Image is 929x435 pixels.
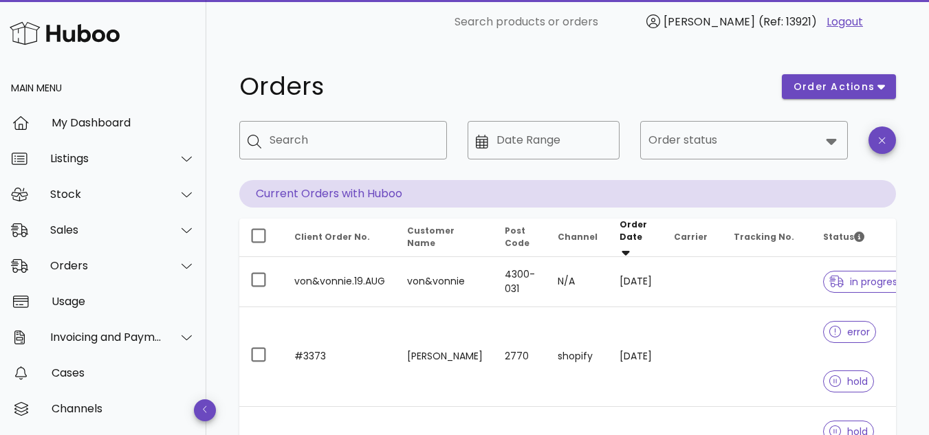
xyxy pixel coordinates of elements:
[50,188,162,201] div: Stock
[396,257,494,307] td: von&vonnie
[609,257,663,307] td: [DATE]
[52,402,195,415] div: Channels
[239,180,896,208] p: Current Orders with Huboo
[547,257,609,307] td: N/A
[674,231,708,243] span: Carrier
[663,219,723,257] th: Carrier
[640,121,848,159] div: Order status
[620,219,647,243] span: Order Date
[494,219,547,257] th: Post Code
[494,307,547,407] td: 2770
[52,295,195,308] div: Usage
[50,223,162,236] div: Sales
[758,14,817,30] span: (Ref: 13921)
[239,74,765,99] h1: Orders
[734,231,794,243] span: Tracking No.
[609,307,663,407] td: [DATE]
[50,152,162,165] div: Listings
[829,327,870,337] span: error
[283,219,396,257] th: Client Order No.
[664,14,755,30] span: [PERSON_NAME]
[827,14,863,30] a: Logout
[547,219,609,257] th: Channel
[609,219,663,257] th: Order Date: Sorted descending. Activate to remove sorting.
[52,366,195,379] div: Cases
[50,331,162,344] div: Invoicing and Payments
[283,307,396,407] td: #3373
[505,225,529,249] span: Post Code
[494,257,547,307] td: 4300-031
[547,307,609,407] td: shopify
[823,231,864,243] span: Status
[558,231,598,243] span: Channel
[283,257,396,307] td: von&vonnie.19.AUG
[396,219,494,257] th: Customer Name
[10,19,120,48] img: Huboo Logo
[782,74,896,99] button: order actions
[829,277,902,287] span: in progress
[812,219,919,257] th: Status
[723,219,812,257] th: Tracking No.
[829,377,868,386] span: hold
[396,307,494,407] td: [PERSON_NAME]
[407,225,455,249] span: Customer Name
[294,231,370,243] span: Client Order No.
[50,259,162,272] div: Orders
[793,80,875,94] span: order actions
[52,116,195,129] div: My Dashboard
